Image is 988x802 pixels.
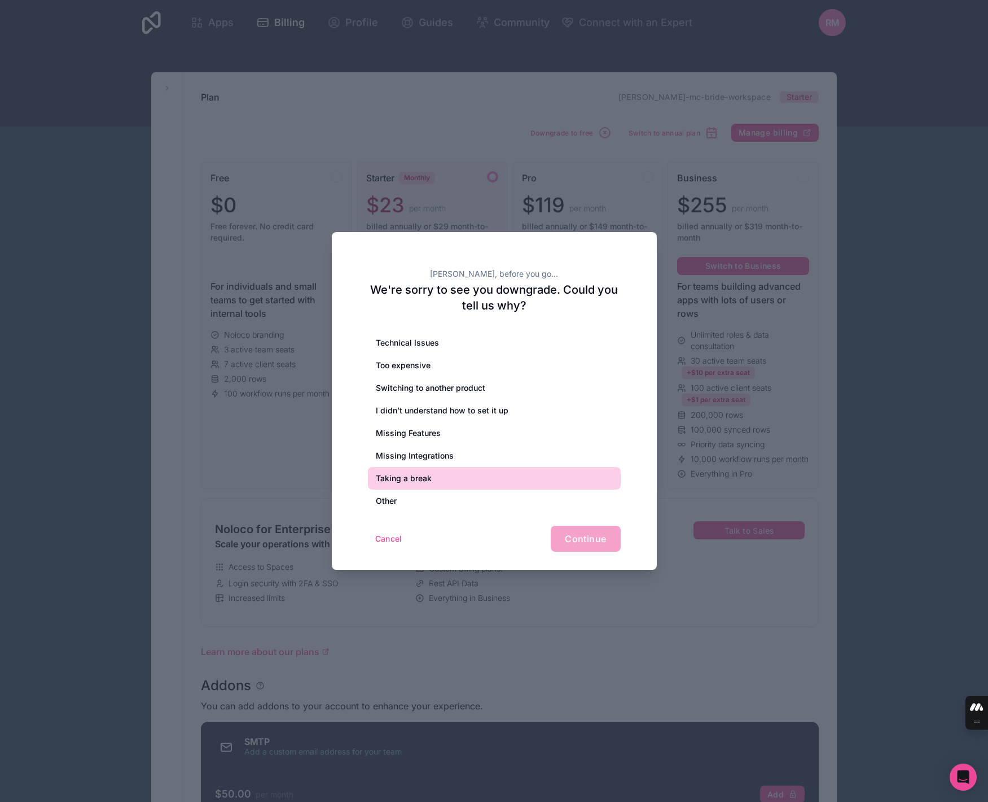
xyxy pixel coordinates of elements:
div: Taking a break [368,467,621,490]
h2: We're sorry to see you downgrade. Could you tell us why? [368,282,621,313]
div: Missing Integrations [368,444,621,467]
div: Too expensive [368,354,621,377]
button: Cancel [368,530,410,548]
div: Other [368,490,621,512]
div: Switching to another product [368,377,621,399]
div: I didn’t understand how to set it up [368,399,621,422]
div: Missing Features [368,422,621,444]
div: Open Intercom Messenger [950,764,977,791]
div: Technical Issues [368,332,621,354]
h2: [PERSON_NAME], before you go... [368,268,621,280]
